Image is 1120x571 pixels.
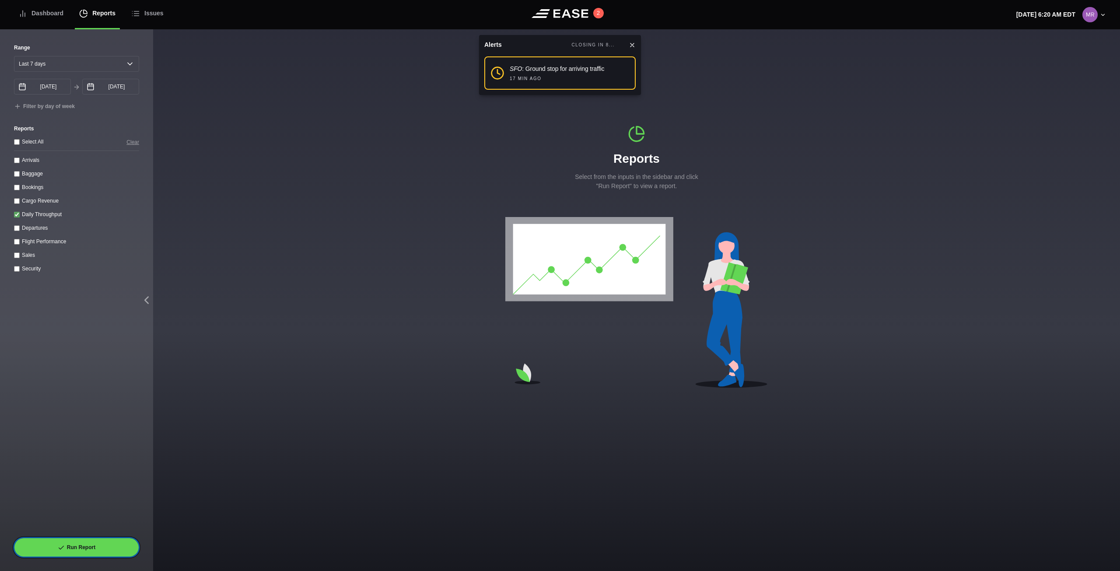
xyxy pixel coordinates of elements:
label: Cargo Revenue [22,198,59,204]
em: SFO [510,65,522,72]
div: 17 MIN AGO [510,75,542,82]
label: Reports [14,125,139,133]
img: 0b2ed616698f39eb9cebe474ea602d52 [1082,7,1098,22]
div: Alerts [484,40,502,49]
div: CLOSING IN 8... [572,42,615,49]
label: Departures [22,225,48,231]
label: Baggage [22,171,43,177]
label: Flight Performance [22,238,66,245]
label: Arrivals [22,157,39,163]
p: Select from the inputs in the sidebar and click "Run Report" to view a report. [571,172,702,191]
label: Sales [22,252,35,258]
input: mm/dd/yyyy [82,79,139,95]
label: Daily Throughput [22,211,62,217]
button: Clear [126,137,139,147]
label: Security [22,266,41,272]
div: : Ground stop for arriving traffic [510,64,604,74]
label: Range [14,44,139,52]
div: Reports [571,125,702,191]
p: [DATE] 6:20 AM EDT [1016,10,1075,19]
button: Run Report [14,538,139,557]
input: mm/dd/yyyy [14,79,71,95]
label: Select All [22,139,43,145]
h1: Reports [571,150,702,168]
label: Bookings [22,184,43,190]
button: Filter by day of week [14,103,75,110]
button: 2 [593,8,604,18]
